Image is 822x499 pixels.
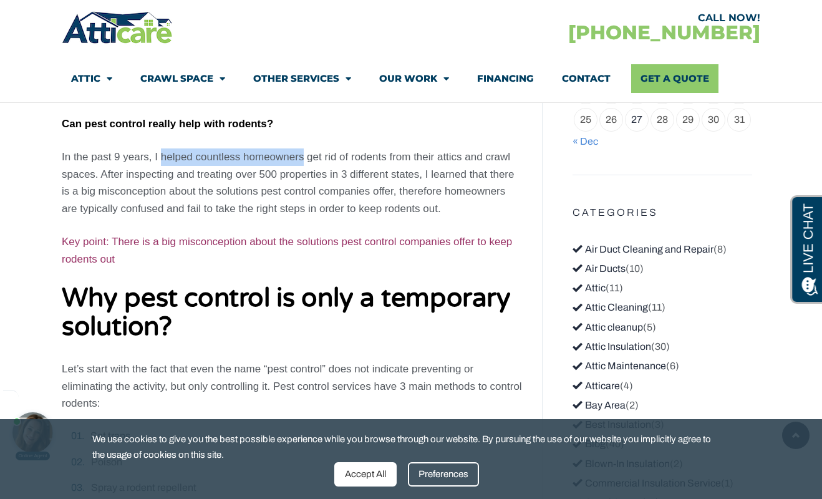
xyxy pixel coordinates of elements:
[411,13,760,23] div: CALL NOW!
[573,358,752,374] li: (6)
[62,282,511,342] b: Why pest control is only a temporary solution?
[62,236,512,265] span: here is a big misconception about the solutions pest control companies offer to keep rodents out
[573,241,752,258] li: (8)
[573,417,752,433] li: (3)
[253,64,351,93] a: Other Services
[6,399,69,462] iframe: Chat Invitation
[573,136,598,147] a: « Dec
[62,151,514,215] span: In the past 9 years, I helped countless homeowners get rid of rodents from their attics and crawl...
[573,198,752,228] h5: Categories
[573,261,752,277] li: (10)
[573,280,752,296] li: (11)
[71,64,751,93] nav: Menu
[598,106,624,133] td: 26
[334,462,397,487] div: Accept All
[701,106,727,133] td: 30
[573,397,752,414] li: (2)
[62,363,522,410] span: Let’s start with the fact that even the name “pest control” does not indicate preventing or elimi...
[71,64,112,93] a: Attic
[62,118,273,130] b: Can pest control really help with rodents?
[573,400,626,410] a: Bay Area
[573,319,752,336] li: (5)
[408,462,479,487] div: Preferences
[573,339,752,355] li: (30)
[573,322,643,332] a: Attic cleanup
[573,341,651,352] a: Attic Insulation
[573,263,626,274] a: Air Ducts
[140,64,225,93] a: Crawl Space
[573,380,620,391] a: Atticare
[573,302,648,312] a: Attic Cleaning
[573,106,598,133] td: 25
[31,10,100,26] span: Opens a chat window
[573,283,606,293] a: Attic
[624,106,649,133] td: 27
[573,378,752,394] li: (4)
[562,64,611,93] a: Contact
[62,236,512,265] span: Key point: T
[573,361,666,371] a: Attic Maintenance
[649,106,675,133] td: 28
[573,133,752,150] nav: Previous and next months
[631,64,718,93] a: Get A Quote
[92,432,720,462] span: We use cookies to give you the best possible experience while you browse through our website. By ...
[573,299,752,316] li: (11)
[675,106,701,133] td: 29
[379,64,449,93] a: Our Work
[477,64,534,93] a: Financing
[727,106,752,133] td: 31
[573,244,713,254] a: Air Duct Cleaning and Repair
